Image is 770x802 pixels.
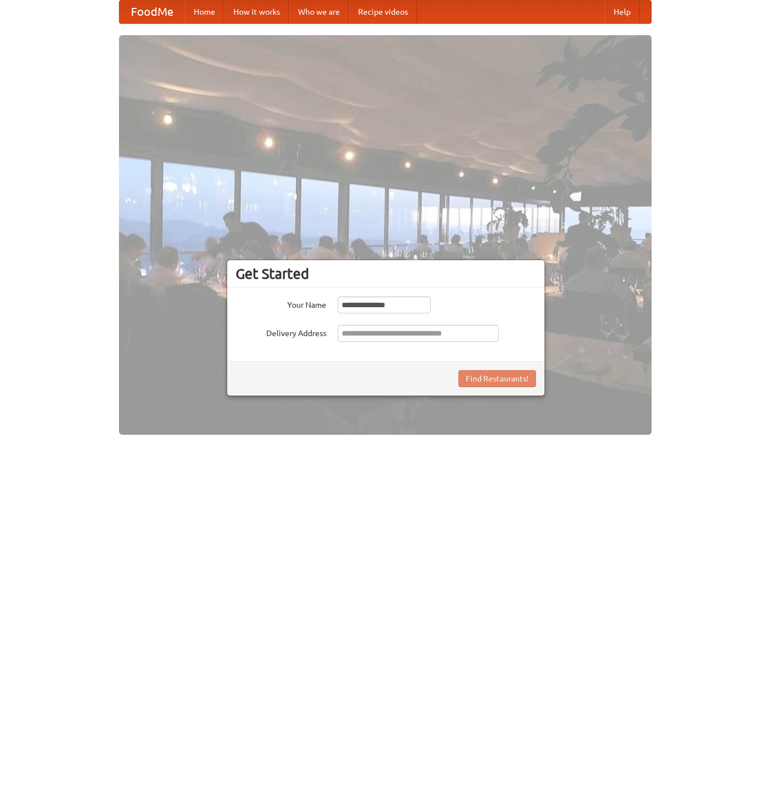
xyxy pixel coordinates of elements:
[120,1,185,23] a: FoodMe
[236,265,536,282] h3: Get Started
[224,1,289,23] a: How it works
[349,1,417,23] a: Recipe videos
[605,1,640,23] a: Help
[236,296,326,311] label: Your Name
[236,325,326,339] label: Delivery Address
[458,370,536,387] button: Find Restaurants!
[185,1,224,23] a: Home
[289,1,349,23] a: Who we are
